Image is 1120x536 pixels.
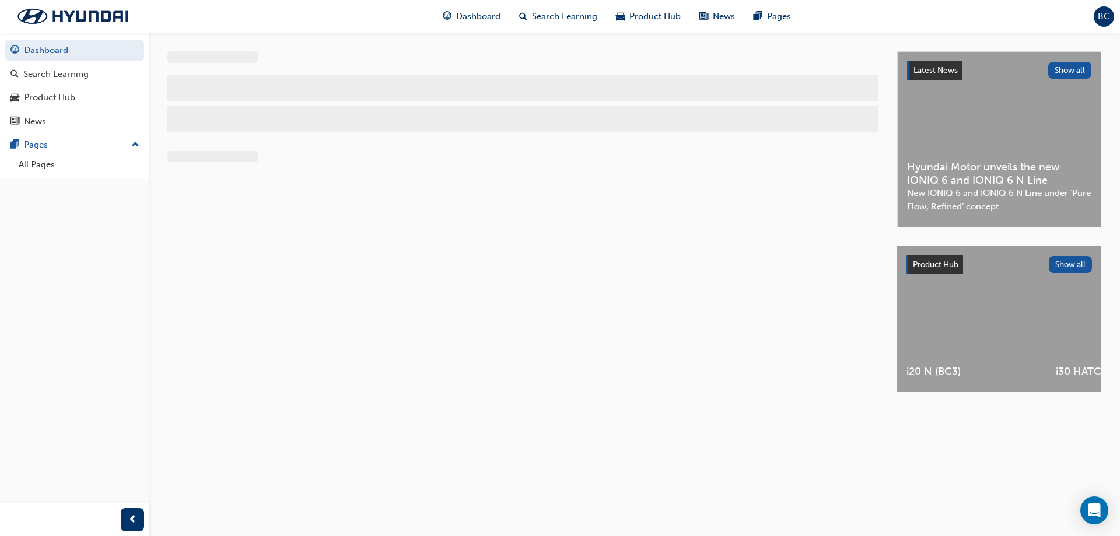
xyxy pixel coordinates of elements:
span: car-icon [10,93,19,103]
span: up-icon [131,138,139,153]
span: Product Hub [629,10,681,23]
a: guage-iconDashboard [433,5,510,29]
div: Open Intercom Messenger [1080,496,1108,524]
div: Pages [24,138,48,152]
a: News [5,111,144,132]
span: guage-icon [10,45,19,56]
span: search-icon [10,69,19,80]
a: All Pages [14,156,144,174]
span: news-icon [10,117,19,127]
span: Pages [767,10,791,23]
span: Hyundai Motor unveils the new IONIQ 6 and IONIQ 6 N Line [907,160,1091,187]
a: Product Hub [5,87,144,108]
span: guage-icon [443,9,452,24]
a: Latest NewsShow all [907,61,1091,80]
button: Show all [1048,62,1092,79]
a: i20 N (BC3) [897,246,1046,392]
a: news-iconNews [690,5,744,29]
button: BC [1094,6,1114,27]
a: Latest NewsShow allHyundai Motor unveils the new IONIQ 6 and IONIQ 6 N LineNew IONIQ 6 and IONIQ ... [897,51,1101,227]
span: BC [1098,10,1110,23]
span: pages-icon [10,140,19,150]
span: search-icon [519,9,527,24]
span: New IONIQ 6 and IONIQ 6 N Line under ‘Pure Flow, Refined’ concept. [907,187,1091,213]
button: Pages [5,134,144,156]
img: Trak [6,4,140,29]
span: Dashboard [456,10,501,23]
span: prev-icon [128,513,137,527]
a: search-iconSearch Learning [510,5,607,29]
button: DashboardSearch LearningProduct HubNews [5,37,144,134]
span: news-icon [699,9,708,24]
a: pages-iconPages [744,5,800,29]
a: Product HubShow all [907,255,1092,274]
div: Search Learning [23,68,89,81]
span: i20 N (BC3) [907,365,1037,379]
span: Product Hub [913,260,958,269]
a: car-iconProduct Hub [607,5,690,29]
a: Search Learning [5,64,144,85]
div: Product Hub [24,91,75,104]
span: Latest News [914,65,958,75]
span: car-icon [616,9,625,24]
span: Search Learning [532,10,597,23]
div: News [24,115,46,128]
span: News [713,10,735,23]
button: Show all [1049,256,1093,273]
a: Dashboard [5,40,144,61]
span: pages-icon [754,9,762,24]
